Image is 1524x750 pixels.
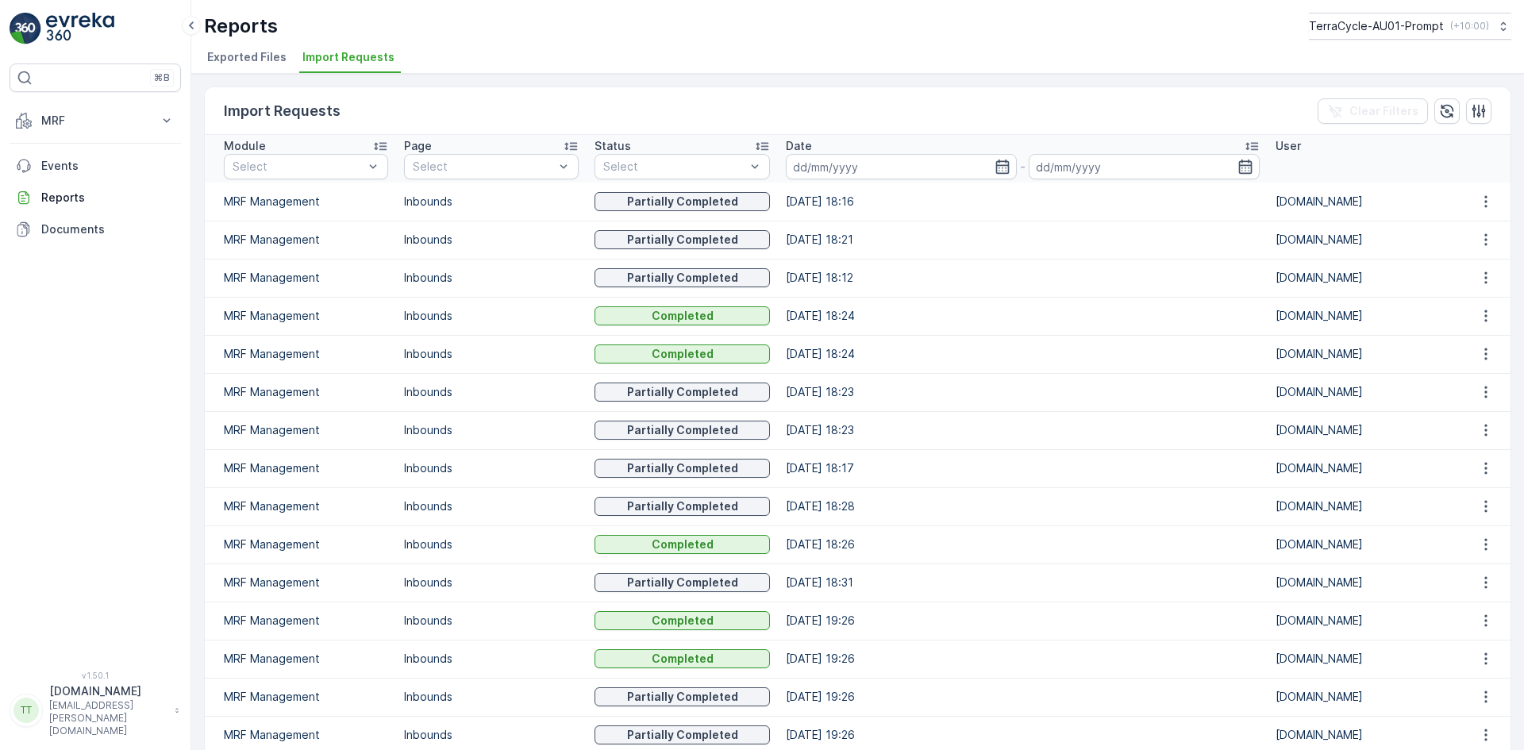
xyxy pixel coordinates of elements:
[627,194,738,210] p: Partially Completed
[10,182,181,213] a: Reports
[778,678,1268,716] td: [DATE] 19:26
[404,194,579,210] p: Inbounds
[1276,138,1301,154] p: User
[1276,537,1451,552] p: [DOMAIN_NAME]
[627,575,738,590] p: Partially Completed
[595,535,770,554] button: Completed
[652,537,714,552] p: Completed
[595,497,770,516] button: Partially Completed
[778,221,1268,259] td: [DATE] 18:21
[595,611,770,630] button: Completed
[224,346,388,362] p: MRF Management
[778,602,1268,640] td: [DATE] 19:26
[413,159,555,175] p: Select
[778,525,1268,563] td: [DATE] 18:26
[1276,194,1451,210] p: [DOMAIN_NAME]
[1276,689,1451,705] p: [DOMAIN_NAME]
[595,230,770,249] button: Partially Completed
[778,183,1268,221] td: [DATE] 18:16
[778,335,1268,373] td: [DATE] 18:24
[404,498,579,514] p: Inbounds
[778,640,1268,678] td: [DATE] 19:26
[224,100,341,122] p: Import Requests
[1276,384,1451,400] p: [DOMAIN_NAME]
[404,422,579,438] p: Inbounds
[778,259,1268,297] td: [DATE] 18:12
[224,727,388,743] p: MRF Management
[41,221,175,237] p: Documents
[224,689,388,705] p: MRF Management
[404,308,579,324] p: Inbounds
[10,13,41,44] img: logo
[1349,103,1418,119] p: Clear Filters
[595,649,770,668] button: Completed
[224,384,388,400] p: MRF Management
[404,689,579,705] p: Inbounds
[224,537,388,552] p: MRF Management
[595,192,770,211] button: Partially Completed
[1309,18,1444,34] p: TerraCycle-AU01-Prompt
[204,13,278,39] p: Reports
[1276,727,1451,743] p: [DOMAIN_NAME]
[1276,346,1451,362] p: [DOMAIN_NAME]
[224,308,388,324] p: MRF Management
[595,725,770,744] button: Partially Completed
[595,306,770,325] button: Completed
[404,460,579,476] p: Inbounds
[1276,498,1451,514] p: [DOMAIN_NAME]
[404,727,579,743] p: Inbounds
[224,232,388,248] p: MRF Management
[404,346,579,362] p: Inbounds
[627,689,738,705] p: Partially Completed
[224,613,388,629] p: MRF Management
[233,159,364,175] p: Select
[1276,651,1451,667] p: [DOMAIN_NAME]
[1450,20,1489,33] p: ( +10:00 )
[778,487,1268,525] td: [DATE] 18:28
[778,411,1268,449] td: [DATE] 18:23
[10,105,181,137] button: MRF
[595,268,770,287] button: Partially Completed
[786,138,812,154] p: Date
[627,232,738,248] p: Partially Completed
[1276,613,1451,629] p: [DOMAIN_NAME]
[404,232,579,248] p: Inbounds
[1309,13,1511,40] button: TerraCycle-AU01-Prompt(+10:00)
[207,49,287,65] span: Exported Files
[1276,460,1451,476] p: [DOMAIN_NAME]
[595,421,770,440] button: Partially Completed
[41,113,149,129] p: MRF
[224,498,388,514] p: MRF Management
[1276,308,1451,324] p: [DOMAIN_NAME]
[595,383,770,402] button: Partially Completed
[627,727,738,743] p: Partially Completed
[652,346,714,362] p: Completed
[10,213,181,245] a: Documents
[652,613,714,629] p: Completed
[595,459,770,478] button: Partially Completed
[627,270,738,286] p: Partially Completed
[10,683,181,737] button: TT[DOMAIN_NAME][EMAIL_ADDRESS][PERSON_NAME][DOMAIN_NAME]
[41,158,175,174] p: Events
[627,422,738,438] p: Partially Completed
[46,13,114,44] img: logo_light-DOdMpM7g.png
[224,270,388,286] p: MRF Management
[595,573,770,592] button: Partially Completed
[49,699,167,737] p: [EMAIL_ADDRESS][PERSON_NAME][DOMAIN_NAME]
[404,613,579,629] p: Inbounds
[1276,270,1451,286] p: [DOMAIN_NAME]
[49,683,167,699] p: [DOMAIN_NAME]
[652,308,714,324] p: Completed
[627,498,738,514] p: Partially Completed
[154,71,170,84] p: ⌘B
[224,194,388,210] p: MRF Management
[778,297,1268,335] td: [DATE] 18:24
[1276,575,1451,590] p: [DOMAIN_NAME]
[404,384,579,400] p: Inbounds
[10,150,181,182] a: Events
[10,671,181,680] span: v 1.50.1
[627,460,738,476] p: Partially Completed
[224,138,266,154] p: Module
[778,563,1268,602] td: [DATE] 18:31
[595,687,770,706] button: Partially Completed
